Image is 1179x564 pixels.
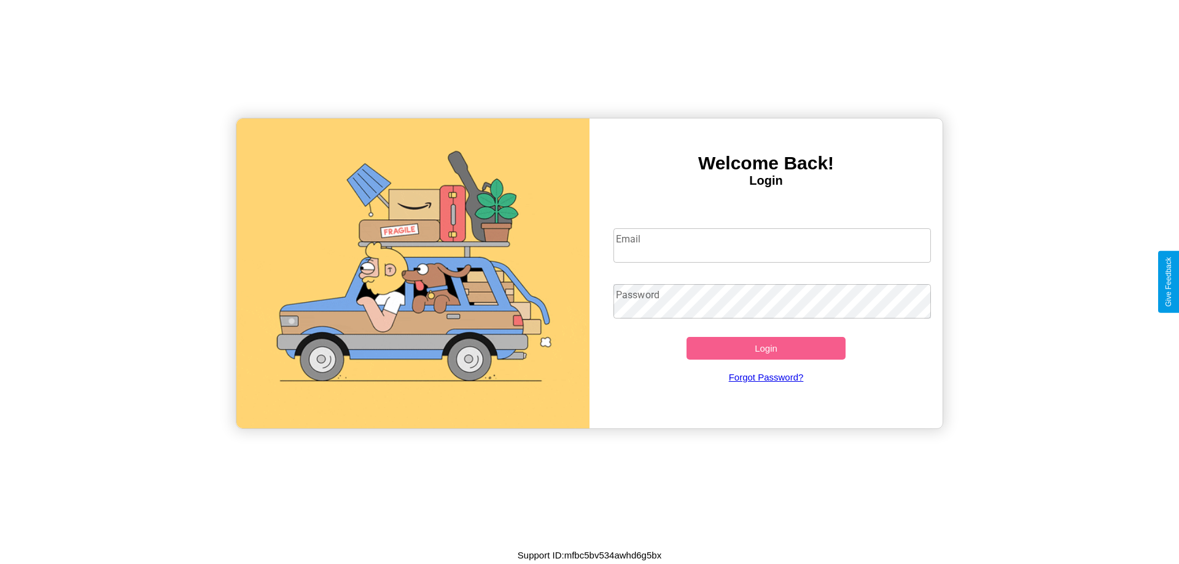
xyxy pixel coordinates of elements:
[687,337,846,360] button: Login
[589,174,943,188] h4: Login
[518,547,661,563] p: Support ID: mfbc5bv534awhd6g5bx
[607,360,925,395] a: Forgot Password?
[236,118,589,428] img: gif
[589,153,943,174] h3: Welcome Back!
[1164,257,1173,307] div: Give Feedback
